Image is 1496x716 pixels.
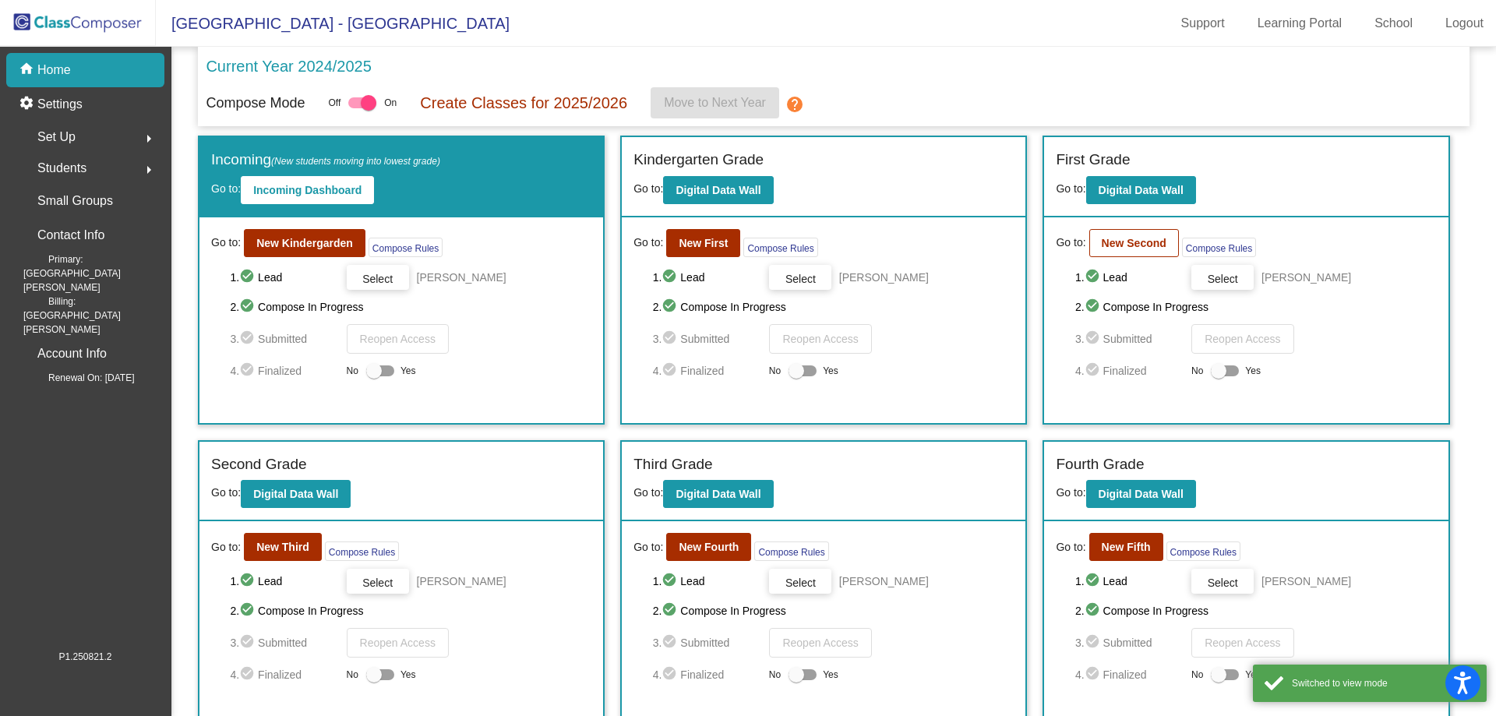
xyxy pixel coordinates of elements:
button: Compose Rules [325,541,399,561]
span: Reopen Access [782,637,858,649]
b: Digital Data Wall [253,488,338,500]
span: Yes [823,362,838,380]
span: No [769,668,781,682]
span: Reopen Access [360,637,436,649]
span: 1. Lead [230,572,338,591]
mat-icon: help [785,95,804,114]
label: Fourth Grade [1056,453,1144,476]
span: Select [362,273,393,285]
span: Go to: [633,182,663,195]
button: New Fifth [1089,533,1163,561]
label: First Grade [1056,149,1130,171]
span: Yes [823,665,838,684]
mat-icon: check_circle [1085,298,1103,316]
b: Digital Data Wall [676,488,760,500]
span: Reopen Access [360,333,436,345]
button: New Second [1089,229,1179,257]
p: Create Classes for 2025/2026 [420,91,627,115]
button: Select [347,569,409,594]
span: 3. Submitted [653,330,761,348]
mat-icon: arrow_right [139,160,158,179]
mat-icon: check_circle [1085,633,1103,652]
button: New Third [244,533,322,561]
span: Yes [1245,362,1261,380]
mat-icon: check_circle [239,633,258,652]
span: Go to: [633,235,663,251]
span: 1. Lead [1075,572,1184,591]
mat-icon: check_circle [662,298,680,316]
mat-icon: home [19,61,37,79]
span: 4. Finalized [230,665,338,684]
span: 4. Finalized [230,362,338,380]
a: Logout [1433,11,1496,36]
p: Settings [37,95,83,114]
mat-icon: settings [19,95,37,114]
mat-icon: check_circle [662,665,680,684]
button: Digital Data Wall [663,480,773,508]
span: [PERSON_NAME] [1261,573,1351,589]
button: Reopen Access [347,324,449,354]
p: Small Groups [37,190,113,212]
span: Reopen Access [782,333,858,345]
span: Go to: [211,182,241,195]
span: Primary: [GEOGRAPHIC_DATA][PERSON_NAME] [23,252,164,295]
button: Compose Rules [369,238,443,257]
button: Compose Rules [743,238,817,257]
button: Select [769,265,831,290]
mat-icon: check_circle [1085,665,1103,684]
button: Compose Rules [1166,541,1240,561]
span: 1. Lead [230,268,338,287]
span: 4. Finalized [1075,665,1184,684]
b: New Kindergarden [256,237,353,249]
span: Move to Next Year [664,96,766,109]
mat-icon: arrow_right [139,129,158,148]
span: 3. Submitted [653,633,761,652]
span: Reopen Access [1205,637,1280,649]
span: Off [328,96,340,110]
button: New First [666,229,740,257]
span: Go to: [633,539,663,556]
button: Compose Rules [754,541,828,561]
mat-icon: check_circle [662,362,680,380]
a: Support [1169,11,1237,36]
span: No [347,364,358,378]
button: Incoming Dashboard [241,176,374,204]
button: Select [769,569,831,594]
button: Select [1191,265,1254,290]
span: On [384,96,397,110]
mat-icon: check_circle [662,330,680,348]
span: Renewal On: [DATE] [23,371,134,385]
button: Select [1191,569,1254,594]
span: Yes [400,665,416,684]
div: Switched to view mode [1292,676,1475,690]
b: Incoming Dashboard [253,184,362,196]
button: New Fourth [666,533,751,561]
mat-icon: check_circle [662,601,680,620]
b: New Fourth [679,541,739,553]
span: Go to: [1056,539,1085,556]
span: [GEOGRAPHIC_DATA] - [GEOGRAPHIC_DATA] [156,11,510,36]
span: Select [1208,273,1238,285]
span: 3. Submitted [230,633,338,652]
mat-icon: check_circle [662,572,680,591]
span: Go to: [211,235,241,251]
mat-icon: check_circle [239,665,258,684]
mat-icon: check_circle [1085,572,1103,591]
span: [PERSON_NAME] [839,573,929,589]
button: Reopen Access [347,628,449,658]
b: Digital Data Wall [676,184,760,196]
button: Move to Next Year [651,87,779,118]
span: [PERSON_NAME] [1261,270,1351,285]
span: Select [362,577,393,589]
span: (New students moving into lowest grade) [271,156,440,167]
span: 2. Compose In Progress [1075,601,1437,620]
span: Go to: [1056,486,1085,499]
p: Home [37,61,71,79]
span: 2. Compose In Progress [230,601,591,620]
span: Yes [400,362,416,380]
span: 1. Lead [653,268,761,287]
span: 2. Compose In Progress [653,298,1014,316]
span: 3. Submitted [1075,330,1184,348]
label: Third Grade [633,453,712,476]
mat-icon: check_circle [1085,362,1103,380]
